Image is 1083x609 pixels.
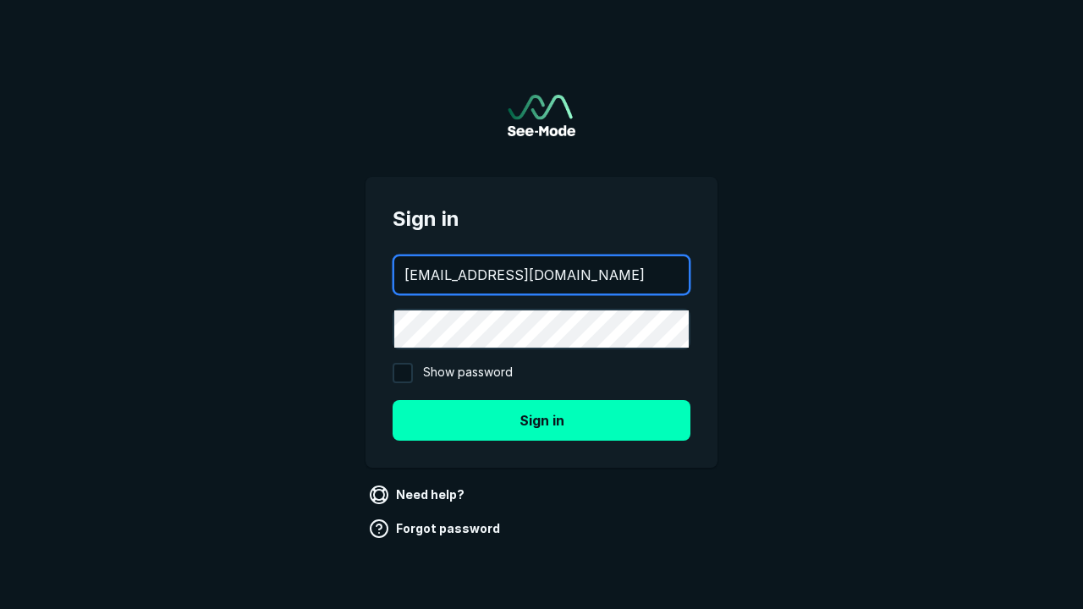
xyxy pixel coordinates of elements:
[393,204,690,234] span: Sign in
[423,363,513,383] span: Show password
[508,95,575,136] a: Go to sign in
[394,256,689,294] input: your@email.com
[508,95,575,136] img: See-Mode Logo
[393,400,690,441] button: Sign in
[366,481,471,508] a: Need help?
[366,515,507,542] a: Forgot password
